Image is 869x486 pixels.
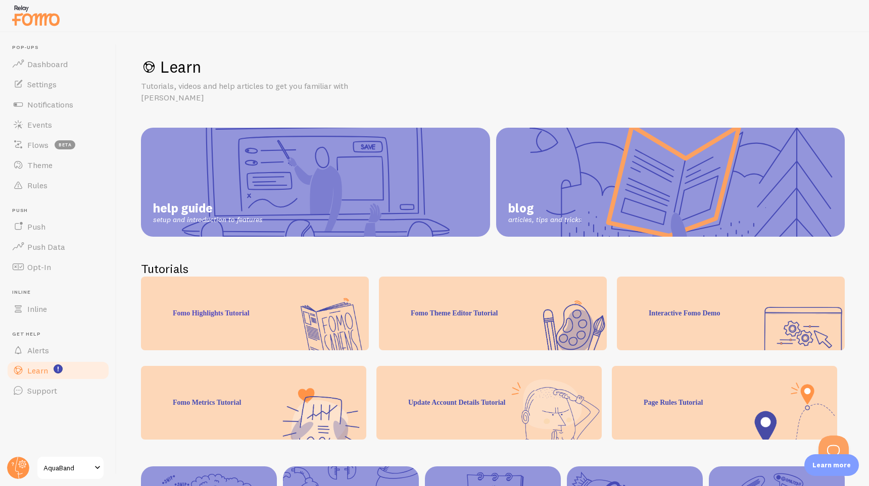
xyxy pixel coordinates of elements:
[141,277,369,350] div: Fomo Highlights Tutorial
[141,128,490,237] a: help guide setup and introduction to features
[6,54,110,74] a: Dashboard
[27,262,51,272] span: Opt-In
[36,456,105,480] a: AquaBand
[27,304,47,314] span: Inline
[6,175,110,195] a: Rules
[27,180,47,190] span: Rules
[27,242,65,252] span: Push Data
[6,237,110,257] a: Push Data
[6,340,110,360] a: Alerts
[6,299,110,319] a: Inline
[617,277,845,350] div: Interactive Fomo Demo
[6,381,110,401] a: Support
[12,289,110,296] span: Inline
[27,59,68,69] span: Dashboard
[27,160,53,170] span: Theme
[153,200,263,215] span: help guide
[6,115,110,135] a: Events
[27,79,57,89] span: Settings
[27,120,52,130] span: Events
[54,364,63,373] svg: <p>Watch New Feature Tutorials!</p>
[6,257,110,277] a: Opt-In
[6,155,110,175] a: Theme
[6,217,110,237] a: Push
[379,277,607,350] div: Fomo Theme Editor Tutorial
[11,3,61,28] img: fomo-relay-logo-orange.svg
[27,222,45,232] span: Push
[12,207,110,214] span: Push
[141,80,383,103] p: Tutorials, videos and help articles to get you familiar with [PERSON_NAME]
[141,366,366,440] div: Fomo Metrics Tutorial
[6,74,110,94] a: Settings
[27,345,49,355] span: Alerts
[12,44,110,51] span: Pop-ups
[43,462,91,474] span: AquaBand
[818,436,849,466] iframe: Help Scout Beacon - Open
[27,365,48,375] span: Learn
[496,128,845,237] a: blog articles, tips and tricks
[6,135,110,155] a: Flows beta
[508,200,582,215] span: blog
[141,261,845,277] h2: Tutorials
[812,460,851,470] p: Learn more
[6,94,110,115] a: Notifications
[153,215,263,225] span: setup and introduction to features
[6,360,110,381] a: Learn
[27,140,49,150] span: Flows
[141,57,845,77] h1: Learn
[27,386,57,396] span: Support
[508,215,582,225] span: articles, tips and tricks
[27,99,73,110] span: Notifications
[12,331,110,338] span: Get Help
[804,454,859,476] div: Learn more
[612,366,837,440] div: Page Rules Tutorial
[55,140,75,149] span: beta
[376,366,602,440] div: Update Account Details Tutorial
